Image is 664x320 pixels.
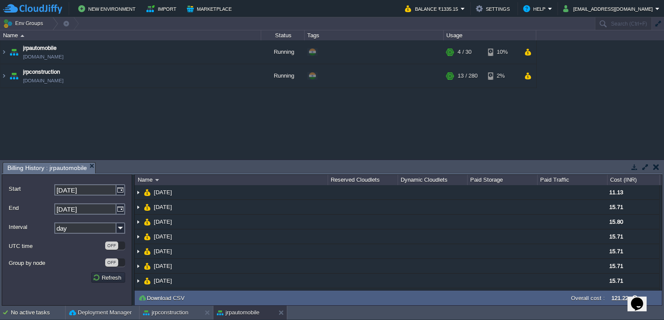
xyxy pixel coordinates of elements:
[305,30,443,40] div: Tags
[20,35,24,37] img: AMDAwAAAACH5BAEAAAAALAAAAAABAAEAAAICRAEAOw==
[8,64,20,88] img: AMDAwAAAACH5BAEAAAAALAAAAAABAAEAAAICRAEAOw==
[135,288,142,303] img: AMDAwAAAACH5BAEAAAAALAAAAAABAAEAAAICRAEAOw==
[627,285,655,311] iframe: chat widget
[398,175,468,185] div: Dynamic Cloudlets
[136,175,328,185] div: Name
[329,175,398,185] div: Reserved Cloudlets
[135,244,142,258] img: AMDAwAAAACH5BAEAAAAALAAAAAABAAEAAAICRAEAOw==
[609,263,623,269] span: 15.71
[78,3,138,14] button: New Environment
[153,189,173,196] a: [DATE]
[11,306,65,320] div: No active tasks
[187,3,234,14] button: Marketplace
[217,308,259,317] button: jrpautomobile
[135,200,142,214] img: AMDAwAAAACH5BAEAAAAALAAAAAABAAEAAAICRAEAOw==
[609,233,623,240] span: 15.71
[609,278,623,284] span: 15.71
[153,248,173,255] a: [DATE]
[138,294,187,302] button: Download CSV
[135,274,142,288] img: AMDAwAAAACH5BAEAAAAALAAAAAABAAEAAAICRAEAOw==
[153,233,173,240] a: [DATE]
[144,244,151,258] img: AMDAwAAAACH5BAEAAAAALAAAAAABAAEAAAICRAEAOw==
[153,262,173,270] a: [DATE]
[9,242,104,251] label: UTC time
[105,242,118,250] div: OFF
[144,274,151,288] img: AMDAwAAAACH5BAEAAAAALAAAAAABAAEAAAICRAEAOw==
[155,179,159,181] img: AMDAwAAAACH5BAEAAAAALAAAAAABAAEAAAICRAEAOw==
[144,259,151,273] img: AMDAwAAAACH5BAEAAAAALAAAAAABAAEAAAICRAEAOw==
[488,40,516,64] div: 10%
[144,200,151,214] img: AMDAwAAAACH5BAEAAAAALAAAAAABAAEAAAICRAEAOw==
[261,64,305,88] div: Running
[23,68,60,76] a: jrpconstruction
[144,185,151,199] img: AMDAwAAAACH5BAEAAAAALAAAAAABAAEAAAICRAEAOw==
[144,215,151,229] img: AMDAwAAAACH5BAEAAAAALAAAAAABAAEAAAICRAEAOw==
[458,64,478,88] div: 13 / 280
[3,3,62,14] img: CloudJiffy
[444,30,536,40] div: Usage
[523,3,548,14] button: Help
[458,40,471,64] div: 4 / 30
[1,30,261,40] div: Name
[9,222,53,232] label: Interval
[143,308,189,317] button: jrpconstruction
[609,204,623,210] span: 15.71
[135,185,142,199] img: AMDAwAAAACH5BAEAAAAALAAAAAABAAEAAAICRAEAOw==
[609,219,623,225] span: 15.80
[611,295,628,301] label: 121.22
[571,295,605,301] label: Overall cost :
[23,76,63,85] a: [DOMAIN_NAME]
[9,203,53,212] label: End
[261,40,305,64] div: Running
[23,52,63,61] a: [DOMAIN_NAME]
[105,258,118,267] div: OFF
[8,40,20,64] img: AMDAwAAAACH5BAEAAAAALAAAAAABAAEAAAICRAEAOw==
[3,17,46,29] button: Env Groups
[468,175,537,185] div: Paid Storage
[135,229,142,244] img: AMDAwAAAACH5BAEAAAAALAAAAAABAAEAAAICRAEAOw==
[93,274,124,281] button: Refresh
[488,64,516,88] div: 2%
[0,40,7,64] img: AMDAwAAAACH5BAEAAAAALAAAAAABAAEAAAICRAEAOw==
[7,163,87,173] span: Billing History : jrpautomobile
[608,175,659,185] div: Cost (INR)
[563,3,655,14] button: [EMAIL_ADDRESS][DOMAIN_NAME]
[9,184,53,193] label: Start
[609,189,623,196] span: 11.13
[69,308,132,317] button: Deployment Manager
[609,248,623,255] span: 15.71
[9,258,104,268] label: Group by node
[153,203,173,211] a: [DATE]
[153,277,173,284] a: [DATE]
[153,218,173,225] a: [DATE]
[262,30,304,40] div: Status
[538,175,607,185] div: Paid Traffic
[146,3,179,14] button: Import
[0,64,7,88] img: AMDAwAAAACH5BAEAAAAALAAAAAABAAEAAAICRAEAOw==
[405,3,461,14] button: Balance ₹1335.15
[476,3,512,14] button: Settings
[144,288,151,303] img: AMDAwAAAACH5BAEAAAAALAAAAAABAAEAAAICRAEAOw==
[135,259,142,273] img: AMDAwAAAACH5BAEAAAAALAAAAAABAAEAAAICRAEAOw==
[144,229,151,244] img: AMDAwAAAACH5BAEAAAAALAAAAAABAAEAAAICRAEAOw==
[23,44,56,52] a: jrpautomobile
[135,215,142,229] img: AMDAwAAAACH5BAEAAAAALAAAAAABAAEAAAICRAEAOw==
